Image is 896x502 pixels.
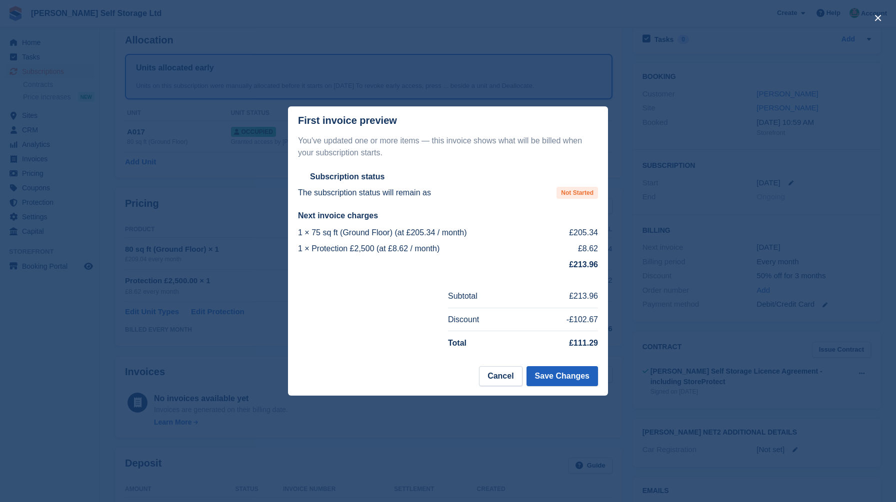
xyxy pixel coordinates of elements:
[554,241,598,257] td: £8.62
[569,339,598,347] strong: £111.29
[448,308,522,331] td: Discount
[448,339,466,347] strong: Total
[298,187,431,199] p: The subscription status will remain as
[870,10,886,26] button: close
[298,115,397,126] p: First invoice preview
[298,241,554,257] td: 1 × Protection £2,500 (at £8.62 / month)
[298,225,554,241] td: 1 × 75 sq ft (Ground Floor) (at £205.34 / month)
[556,187,598,199] span: Not Started
[479,366,522,386] button: Cancel
[569,260,598,269] strong: £213.96
[526,366,598,386] button: Save Changes
[554,225,598,241] td: £205.34
[298,211,598,221] h2: Next invoice charges
[448,285,522,308] td: Subtotal
[298,135,598,159] p: You've updated one or more items — this invoice shows what will be billed when your subscription ...
[522,308,598,331] td: -£102.67
[522,285,598,308] td: £213.96
[310,172,384,182] h2: Subscription status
